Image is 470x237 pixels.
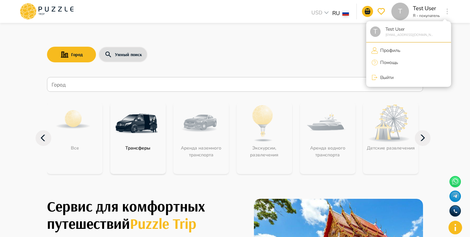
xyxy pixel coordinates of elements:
p: [EMAIL_ADDRESS][DOMAIN_NAME] [383,33,434,38]
p: Test User [383,26,434,33]
div: T [370,26,381,37]
p: Профиль [378,47,400,54]
p: Помощь [378,59,398,66]
p: Выйти [378,74,394,81]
